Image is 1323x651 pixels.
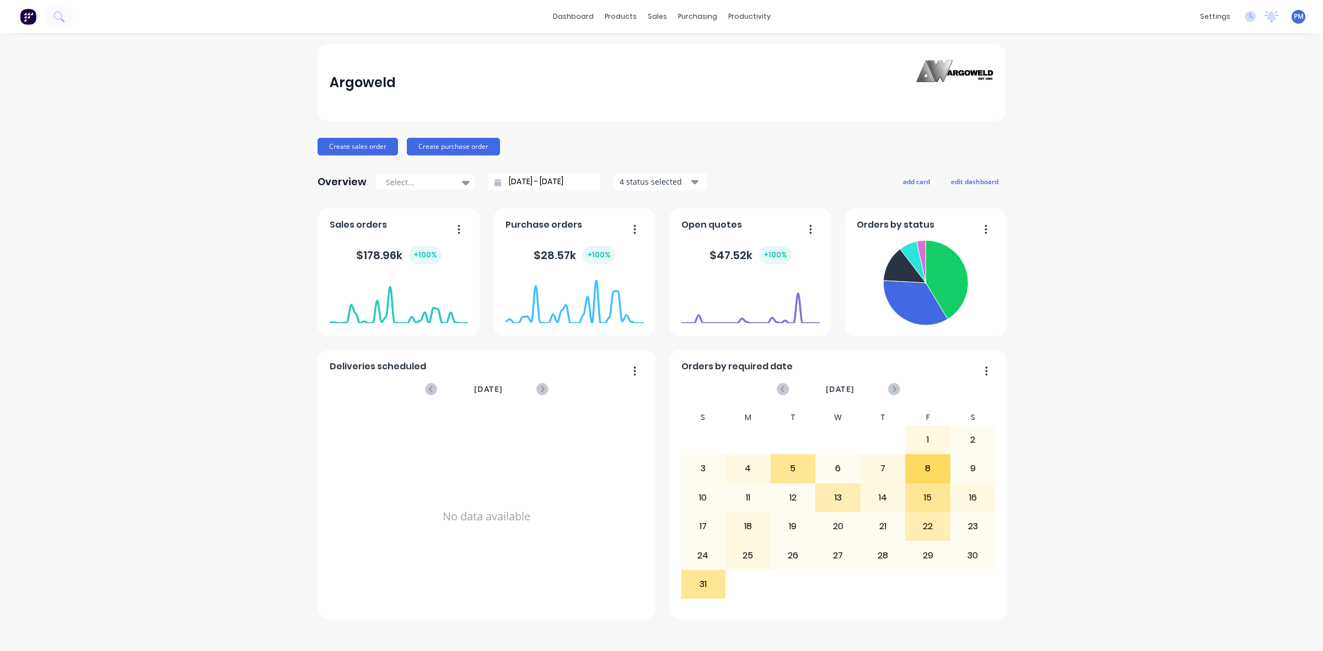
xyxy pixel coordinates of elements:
div: 29 [906,541,950,569]
div: settings [1195,8,1236,25]
span: Open quotes [681,218,742,232]
div: products [599,8,642,25]
div: + 100 % [583,246,615,264]
div: 4 [726,455,770,482]
div: 10 [681,484,725,512]
button: add card [896,174,937,189]
a: dashboard [547,8,599,25]
div: 4 status selected [620,176,689,187]
div: 7 [861,455,905,482]
div: 11 [726,484,770,512]
div: 17 [681,513,725,540]
div: 18 [726,513,770,540]
span: [DATE] [474,383,503,395]
div: Argoweld [330,72,396,94]
div: 30 [951,541,995,569]
div: $ 47.52k [709,246,792,264]
div: S [681,410,726,426]
span: Orders by status [857,218,934,232]
div: 13 [816,484,860,512]
div: 31 [681,571,725,598]
div: 22 [906,513,950,540]
div: 12 [771,484,815,512]
span: [DATE] [826,383,854,395]
div: + 100 % [409,246,442,264]
button: edit dashboard [944,174,1005,189]
div: 21 [861,513,905,540]
div: 5 [771,455,815,482]
div: Overview [318,171,367,193]
div: 8 [906,455,950,482]
div: productivity [723,8,776,25]
div: 16 [951,484,995,512]
div: F [905,410,950,426]
div: 14 [861,484,905,512]
div: 27 [816,541,860,569]
button: Create sales order [318,138,398,155]
span: Orders by required date [681,360,793,373]
div: T [861,410,906,426]
div: No data available [330,410,644,623]
div: 23 [951,513,995,540]
div: 19 [771,513,815,540]
div: 28 [861,541,905,569]
span: Deliveries scheduled [330,360,426,373]
div: S [950,410,996,426]
div: 26 [771,541,815,569]
div: purchasing [673,8,723,25]
div: 15 [906,484,950,512]
button: 4 status selected [614,174,707,190]
button: Create purchase order [407,138,500,155]
div: 1 [906,426,950,454]
div: 25 [726,541,770,569]
div: $ 28.57k [534,246,615,264]
span: Sales orders [330,218,387,232]
img: Argoweld [916,60,993,106]
div: sales [642,8,673,25]
div: T [771,410,816,426]
img: Factory [20,8,36,25]
div: W [815,410,861,426]
div: 3 [681,455,725,482]
div: 6 [816,455,860,482]
span: PM [1294,12,1304,21]
div: + 100 % [759,246,792,264]
div: 24 [681,541,725,569]
div: 20 [816,513,860,540]
div: M [725,410,771,426]
span: Purchase orders [505,218,582,232]
div: 2 [951,426,995,454]
div: 9 [951,455,995,482]
div: $ 178.96k [356,246,442,264]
